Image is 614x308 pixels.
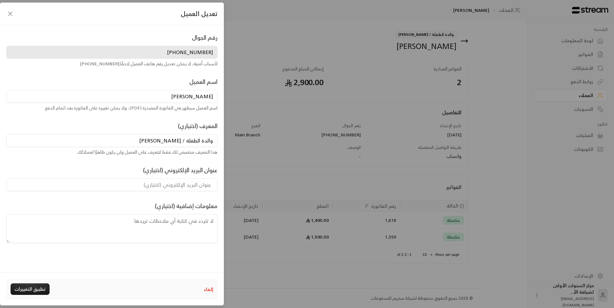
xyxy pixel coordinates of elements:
[155,201,217,210] label: معلومات إضافية (اختياري)
[192,33,217,42] label: رقم الجوال
[6,149,217,155] div: هذا المعرف مخصص لك فقط لتتعرف على العميل ولن يكون ظاهرًا لعملائك.
[189,77,217,86] label: اسم العميل
[181,9,217,19] span: تعديل العميل
[6,46,217,59] input: رقم الجوال
[6,178,217,191] input: عنوان البريد الإلكتروني (اختياري)
[6,134,217,147] input: المعرف (اختياري)
[178,121,217,130] label: المعرف (اختياري)
[6,61,217,67] div: لأسباب أمنية، لا يمكن تعديل رقم هاتف العميل لاحقًا. [PHONE_NUMBER]
[6,105,217,111] div: اسم العميل سيظهر في الفاتورة المصدرة (PDF)، ولا يمكن تغييره على الفاتورة بعد اتمام الدفع.
[11,283,50,295] button: تطبيق التغييرات
[143,166,217,174] label: عنوان البريد الإلكتروني (اختياري)
[6,90,217,103] input: اسم العميل
[204,286,213,293] button: إلغاء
